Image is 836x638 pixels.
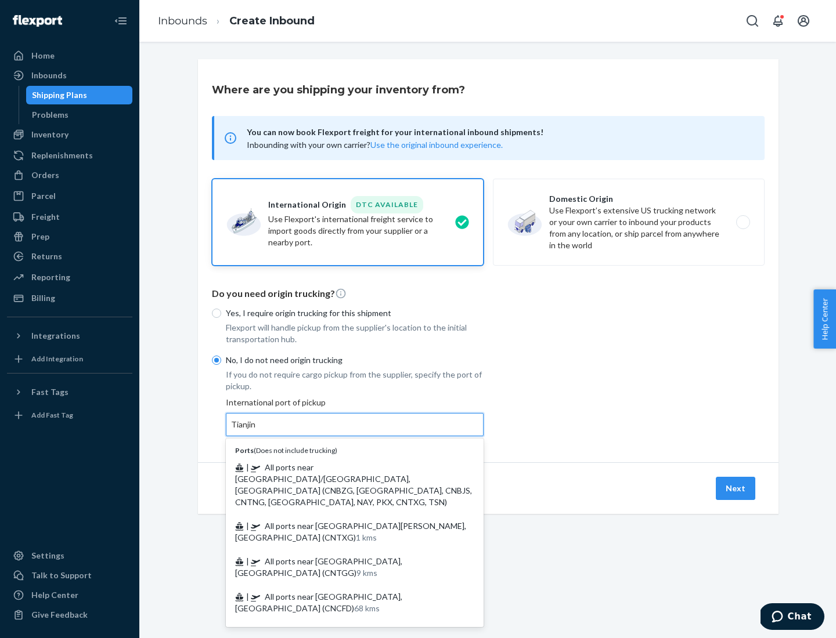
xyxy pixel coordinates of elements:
[31,570,92,581] div: Talk to Support
[246,521,249,531] span: |
[31,410,73,420] div: Add Fast Tag
[212,356,221,365] input: No, I do not need origin trucking
[31,150,93,161] div: Replenishments
[31,609,88,621] div: Give Feedback
[31,70,67,81] div: Inbounds
[31,50,55,61] div: Home
[13,15,62,27] img: Flexport logo
[212,309,221,318] input: Yes, I require origin trucking for this shipment
[31,589,78,601] div: Help Center
[7,146,132,165] a: Replenishments
[813,289,836,349] button: Help Center
[7,406,132,425] a: Add Fast Tag
[235,521,466,542] span: All ports near [GEOGRAPHIC_DATA][PERSON_NAME], [GEOGRAPHIC_DATA] (CNTXG)
[7,125,132,144] a: Inventory
[356,532,377,542] span: 1 kms
[356,568,377,578] span: 9 kms
[31,550,64,561] div: Settings
[235,556,402,578] span: All ports near [GEOGRAPHIC_DATA], [GEOGRAPHIC_DATA] (CNTGG)
[226,369,484,392] p: If you do not require cargo pickup from the supplier, specify the port of pickup.
[370,139,503,151] button: Use the original inbound experience.
[792,9,815,32] button: Open account menu
[247,140,503,150] span: Inbounding with your own carrier?
[7,606,132,624] button: Give Feedback
[7,350,132,368] a: Add Integration
[26,86,133,104] a: Shipping Plans
[226,354,484,366] p: No, I do not need origin trucking
[149,4,324,38] ol: breadcrumbs
[31,251,62,262] div: Returns
[226,397,484,436] div: International port of pickup
[7,327,132,345] button: Integrations
[766,9,790,32] button: Open notifications
[235,592,402,613] span: All ports near [GEOGRAPHIC_DATA], [GEOGRAPHIC_DATA] (CNCFD)
[7,289,132,307] a: Billing
[235,446,337,455] span: ( Does not include trucking )
[31,354,83,364] div: Add Integration
[7,247,132,266] a: Returns
[229,14,315,27] a: Create Inbound
[7,46,132,65] a: Home
[109,9,132,32] button: Close Navigation
[32,89,87,101] div: Shipping Plans
[7,227,132,246] a: Prep
[31,330,80,342] div: Integrations
[716,477,755,500] button: Next
[7,268,132,287] a: Reporting
[7,208,132,226] a: Freight
[235,446,254,455] b: Ports
[26,106,133,124] a: Problems
[354,603,380,613] span: 68 kms
[7,187,132,205] a: Parcel
[31,169,59,181] div: Orders
[7,566,132,585] button: Talk to Support
[761,603,824,632] iframe: Opens a widget where you can chat to one of our agents
[7,586,132,604] a: Help Center
[158,14,207,27] a: Inbounds
[31,129,69,140] div: Inventory
[7,546,132,565] a: Settings
[7,166,132,184] a: Orders
[212,82,465,97] h3: Where are you shipping your inventory from?
[7,383,132,401] button: Fast Tags
[741,9,764,32] button: Open Search Box
[31,211,60,223] div: Freight
[31,190,56,202] div: Parcel
[212,287,765,300] p: Do you need origin trucking?
[31,292,55,304] div: Billing
[235,462,472,507] span: All ports near [GEOGRAPHIC_DATA]/[GEOGRAPHIC_DATA], [GEOGRAPHIC_DATA] (CNBZG, [GEOGRAPHIC_DATA], ...
[226,307,484,319] p: Yes, I require origin trucking for this shipment
[7,66,132,85] a: Inbounds
[31,271,70,283] div: Reporting
[226,322,484,345] p: Flexport will handle pickup from the supplier's location to the initial transportation hub.
[246,592,249,601] span: |
[32,109,69,121] div: Problems
[246,462,249,472] span: |
[246,556,249,566] span: |
[247,125,751,139] span: You can now book Flexport freight for your international inbound shipments!
[31,386,69,398] div: Fast Tags
[231,419,257,430] input: Ports(Does not include trucking) | All ports near [GEOGRAPHIC_DATA]/[GEOGRAPHIC_DATA], [GEOGRAPHI...
[31,231,49,242] div: Prep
